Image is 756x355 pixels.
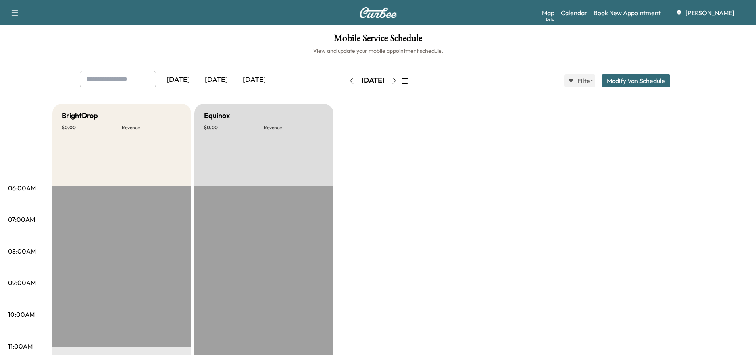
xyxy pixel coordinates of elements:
a: Book New Appointment [594,8,661,17]
h5: BrightDrop [62,110,98,121]
a: Calendar [561,8,587,17]
p: 10:00AM [8,310,35,319]
h1: Mobile Service Schedule [8,33,748,47]
img: Curbee Logo [359,7,397,18]
div: [DATE] [197,71,235,89]
button: Filter [564,74,595,87]
h5: Equinox [204,110,230,121]
span: [PERSON_NAME] [685,8,734,17]
p: $ 0.00 [62,124,122,131]
p: $ 0.00 [204,124,264,131]
p: 06:00AM [8,183,36,193]
div: [DATE] [159,71,197,89]
a: MapBeta [542,8,554,17]
div: Beta [546,16,554,22]
p: 08:00AM [8,246,36,256]
p: Revenue [122,124,182,131]
button: Modify Van Schedule [602,74,670,87]
h6: View and update your mobile appointment schedule. [8,47,748,55]
span: Filter [577,76,592,85]
p: 09:00AM [8,278,36,287]
div: [DATE] [235,71,273,89]
div: [DATE] [362,76,385,85]
p: 11:00AM [8,341,33,351]
p: 07:00AM [8,215,35,224]
p: Revenue [264,124,324,131]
